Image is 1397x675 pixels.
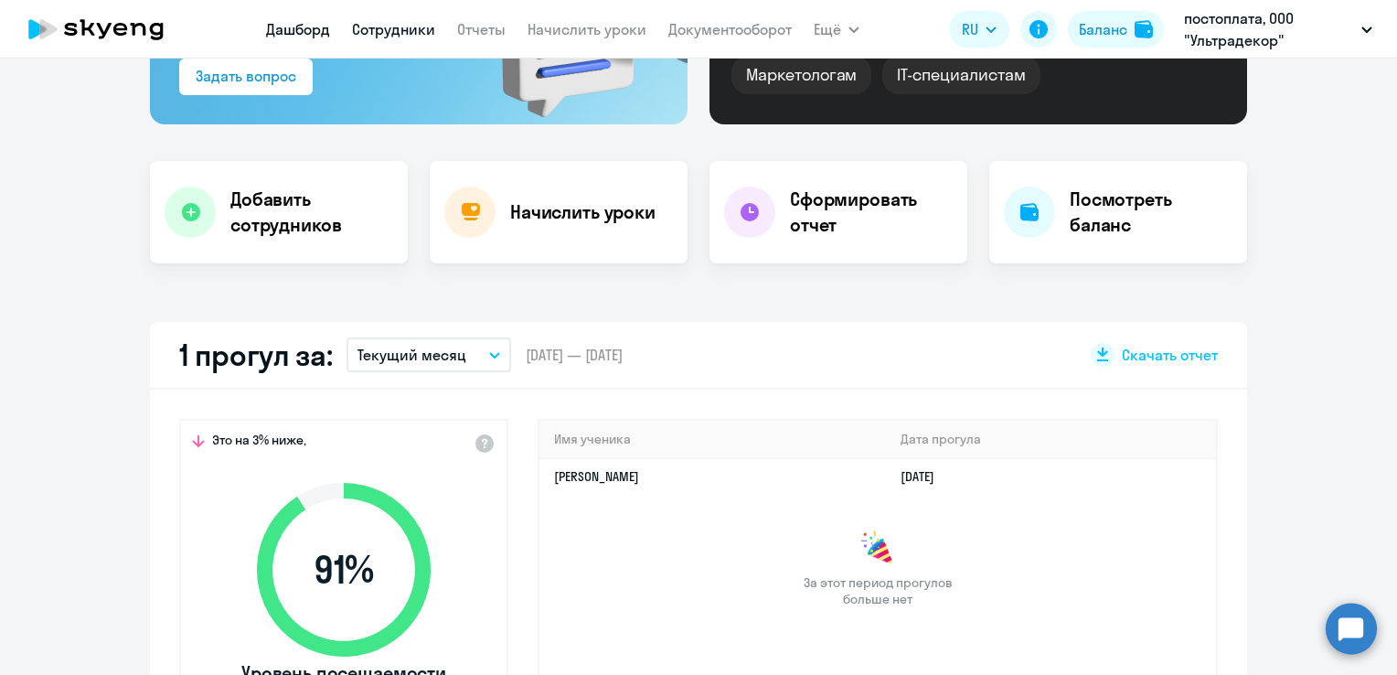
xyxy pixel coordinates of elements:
button: RU [949,11,1009,48]
div: Маркетологам [731,56,871,94]
button: Ещё [814,11,859,48]
p: постоплата, ООО "Ультрадекор" [1184,7,1354,51]
span: Скачать отчет [1122,345,1218,365]
p: Текущий месяц [357,344,466,366]
a: [DATE] [901,468,949,485]
a: Дашборд [266,20,330,38]
button: Балансbalance [1068,11,1164,48]
img: congrats [859,530,896,567]
h4: Начислить уроки [510,199,656,225]
h4: Сформировать отчет [790,187,953,238]
button: постоплата, ООО "Ультрадекор" [1175,7,1381,51]
h2: 1 прогул за: [179,337,332,373]
th: Дата прогула [886,421,1216,458]
a: [PERSON_NAME] [554,468,639,485]
span: Это на 3% ниже, [212,432,306,454]
div: Баланс [1079,18,1127,40]
span: Ещё [814,18,841,40]
a: Начислить уроки [528,20,646,38]
th: Имя ученика [539,421,886,458]
button: Задать вопрос [179,59,313,95]
h4: Посмотреть баланс [1070,187,1232,238]
h4: Добавить сотрудников [230,187,393,238]
span: За этот период прогулов больше нет [801,574,954,607]
a: Сотрудники [352,20,435,38]
a: Документооборот [668,20,792,38]
img: balance [1135,20,1153,38]
button: Текущий месяц [347,337,511,372]
span: RU [962,18,978,40]
a: Отчеты [457,20,506,38]
span: 91 % [239,548,449,592]
div: IT-специалистам [882,56,1040,94]
div: Задать вопрос [196,65,296,87]
span: [DATE] — [DATE] [526,345,623,365]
